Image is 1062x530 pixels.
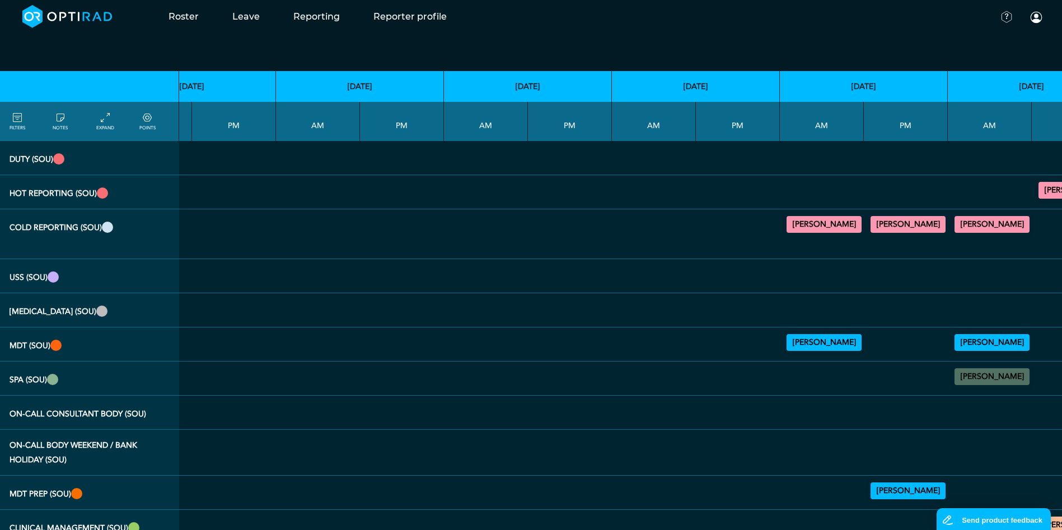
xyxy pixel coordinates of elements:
th: AM [780,102,864,141]
th: [DATE] [612,71,780,102]
summary: [PERSON_NAME] [956,370,1028,383]
div: Urology 08:00 - 10:00 [787,334,862,351]
div: No specified Site 11:00 - 13:00 [955,368,1030,385]
th: PM [192,102,276,141]
th: AM [948,102,1032,141]
a: collapse/expand expected points [139,111,156,132]
div: General CT/General MRI 09:00 - 11:00 [955,216,1030,233]
a: FILTERS [10,111,25,132]
th: [DATE] [780,71,948,102]
a: show/hide notes [53,111,68,132]
th: [DATE] [276,71,444,102]
div: Upper GI Cancer MDT 08:00 - 09:00 [955,334,1030,351]
div: General CT/General MRI 15:30 - 17:00 [871,216,946,233]
summary: [PERSON_NAME] [788,336,860,349]
summary: [PERSON_NAME] [956,336,1028,349]
div: Upper GI Cancer MDT 14:00 - 15:30 [871,482,946,499]
th: [DATE] [444,71,612,102]
th: AM [612,102,696,141]
th: PM [360,102,444,141]
img: brand-opti-rad-logos-blue-and-white-d2f68631ba2948856bd03f2d395fb146ddc8fb01b4b6e9315ea85fa773367... [22,5,113,28]
summary: [PERSON_NAME] [872,484,944,498]
summary: [PERSON_NAME] [956,218,1028,231]
th: PM [528,102,612,141]
summary: [PERSON_NAME] [872,218,944,231]
div: General CT/General MRI 10:00 - 14:00 [787,216,862,233]
th: PM [864,102,948,141]
summary: [PERSON_NAME] [788,218,860,231]
a: collapse/expand entries [96,111,114,132]
th: PM [696,102,780,141]
th: AM [444,102,528,141]
th: [DATE] [108,71,276,102]
th: AM [276,102,360,141]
